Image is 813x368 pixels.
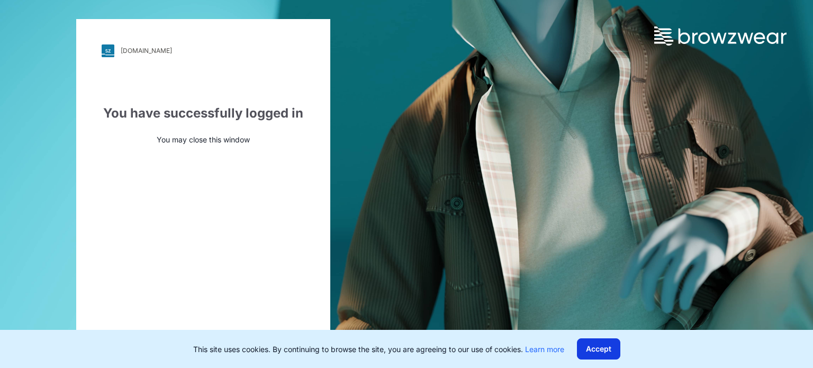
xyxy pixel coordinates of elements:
div: [DOMAIN_NAME] [121,47,172,55]
img: browzwear-logo.73288ffb.svg [654,26,787,46]
p: You may close this window [102,134,305,145]
img: svg+xml;base64,PHN2ZyB3aWR0aD0iMjgiIGhlaWdodD0iMjgiIHZpZXdCb3g9IjAgMCAyOCAyOCIgZmlsbD0ibm9uZSIgeG... [102,44,114,57]
a: [DOMAIN_NAME] [102,44,305,57]
p: This site uses cookies. By continuing to browse the site, you are agreeing to our use of cookies. [193,344,564,355]
div: You have successfully logged in [102,104,305,123]
button: Accept [577,338,620,360]
a: Learn more [525,345,564,354]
